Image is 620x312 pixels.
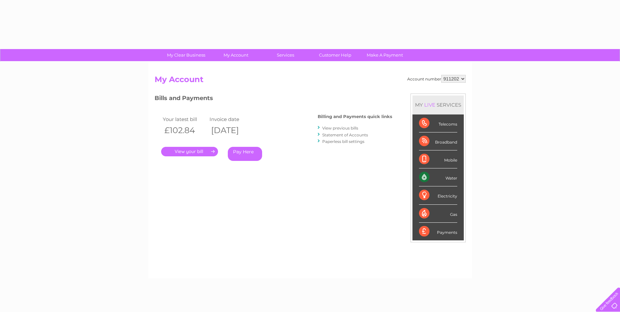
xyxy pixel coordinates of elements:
[419,205,457,223] div: Gas
[419,223,457,240] div: Payments
[161,124,208,137] th: £102.84
[228,147,262,161] a: Pay Here
[419,132,457,150] div: Broadband
[412,95,464,114] div: MY SERVICES
[322,139,364,144] a: Paperless bill settings
[407,75,466,83] div: Account number
[318,114,392,119] h4: Billing and Payments quick links
[308,49,362,61] a: Customer Help
[358,49,412,61] a: Make A Payment
[419,114,457,132] div: Telecoms
[161,115,208,124] td: Your latest bill
[419,150,457,168] div: Mobile
[208,115,255,124] td: Invoice date
[423,102,437,108] div: LIVE
[155,75,466,87] h2: My Account
[208,124,255,137] th: [DATE]
[259,49,312,61] a: Services
[209,49,263,61] a: My Account
[155,94,392,105] h3: Bills and Payments
[419,186,457,204] div: Electricity
[159,49,213,61] a: My Clear Business
[322,126,358,130] a: View previous bills
[322,132,368,137] a: Statement of Accounts
[161,147,218,156] a: .
[419,168,457,186] div: Water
